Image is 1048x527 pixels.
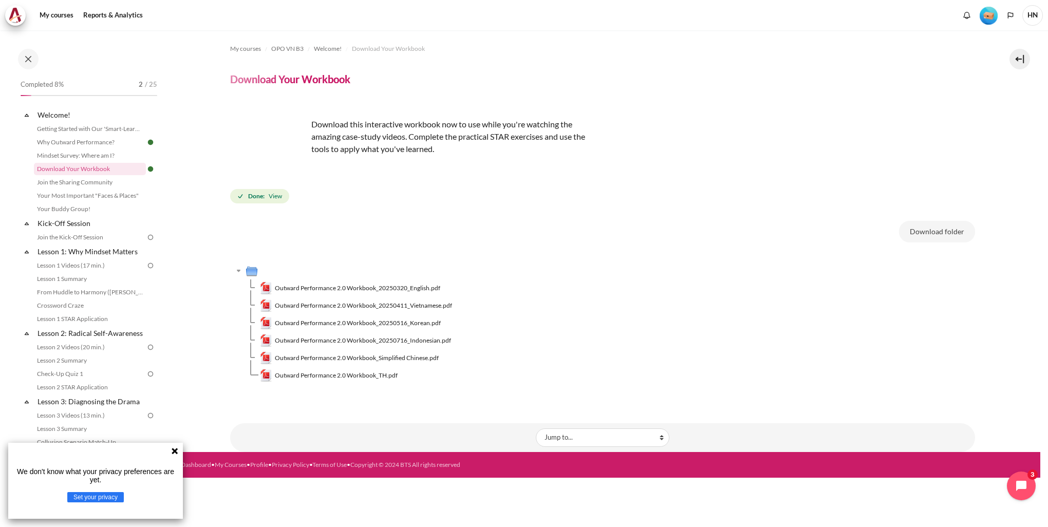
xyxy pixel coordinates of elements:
[34,203,146,215] a: Your Buddy Group!
[271,43,304,55] a: OPO VN B3
[260,369,272,382] img: Outward Performance 2.0 Workbook_TH.pdf
[248,192,265,201] strong: Done:
[34,423,146,435] a: Lesson 3 Summary
[1003,8,1018,23] button: Languages
[260,334,452,347] a: Outward Performance 2.0 Workbook_20250716_Indonesian.pdfOutward Performance 2.0 Workbook_20250716...
[34,409,146,422] a: Lesson 3 Videos (13 min.)
[34,149,146,162] a: Mindset Survey: Where am I?
[139,80,143,90] span: 2
[314,44,342,53] span: Welcome!
[230,72,350,86] h4: Download Your Workbook
[34,190,146,202] a: Your Most Important "Faces & Places"
[34,176,146,189] a: Join the Sharing Community
[36,108,146,122] a: Welcome!
[980,6,998,25] div: Level #1
[34,381,146,393] a: Lesson 2 STAR Application
[146,343,155,352] img: To do
[36,244,146,258] a: Lesson 1: Why Mindset Matters
[260,352,439,364] a: Outward Performance 2.0 Workbook_Simplified Chinese.pdfOutward Performance 2.0 Workbook_Simplifie...
[275,284,440,293] span: Outward Performance 2.0 Workbook_20250320_English.pdf
[275,301,452,310] span: Outward Performance 2.0 Workbook_20250411_Vietnamese.pdf
[164,30,1040,452] section: Content
[21,95,31,96] div: 8%
[275,336,451,345] span: Outward Performance 2.0 Workbook_20250716_Indonesian.pdf
[34,299,146,312] a: Crossword Craze
[146,369,155,379] img: To do
[230,44,261,53] span: My courses
[181,460,652,469] div: • • • • •
[34,136,146,148] a: Why Outward Performance?
[260,317,272,329] img: Outward Performance 2.0 Workbook_20250516_Korean.pdf
[34,123,146,135] a: Getting Started with Our 'Smart-Learning' Platform
[260,352,272,364] img: Outward Performance 2.0 Workbook_Simplified Chinese.pdf
[34,231,146,243] a: Join the Kick-Off Session
[260,282,272,294] img: Outward Performance 2.0 Workbook_20250320_English.pdf
[5,5,31,26] a: Architeck Architeck
[269,192,282,201] span: View
[230,187,291,205] div: Completion requirements for Download Your Workbook
[1022,5,1043,26] span: HN
[34,286,146,298] a: From Huddle to Harmony ([PERSON_NAME]'s Story)
[215,461,247,468] a: My Courses
[272,461,309,468] a: Privacy Policy
[67,492,124,502] button: Set your privacy
[271,44,304,53] span: OPO VN B3
[959,8,975,23] div: Show notification window with no new notifications
[34,436,146,448] a: Collusion Scenario Match-Up
[260,299,272,312] img: Outward Performance 2.0 Workbook_20250411_Vietnamese.pdf
[352,43,425,55] a: Download Your Workbook
[260,299,453,312] a: Outward Performance 2.0 Workbook_20250411_Vietnamese.pdfOutward Performance 2.0 Workbook_20250411...
[22,247,32,257] span: Collapse
[22,218,32,229] span: Collapse
[36,326,146,340] a: Lesson 2: Radical Self-Awareness
[275,318,441,328] span: Outward Performance 2.0 Workbook_20250516_Korean.pdf
[146,138,155,147] img: Done
[145,80,157,90] span: / 25
[36,5,77,26] a: My courses
[22,110,32,120] span: Collapse
[260,369,398,382] a: Outward Performance 2.0 Workbook_TH.pdfOutward Performance 2.0 Workbook_TH.pdf
[34,259,146,272] a: Lesson 1 Videos (17 min.)
[899,221,975,242] button: Download folder
[275,353,439,363] span: Outward Performance 2.0 Workbook_Simplified Chinese.pdf
[260,282,441,294] a: Outward Performance 2.0 Workbook_20250320_English.pdfOutward Performance 2.0 Workbook_20250320_En...
[181,461,211,468] a: Dashboard
[260,317,441,329] a: Outward Performance 2.0 Workbook_20250516_Korean.pdfOutward Performance 2.0 Workbook_20250516_Kor...
[350,461,460,468] a: Copyright © 2024 BTS All rights reserved
[352,44,425,53] span: Download Your Workbook
[21,80,64,90] span: Completed 8%
[34,313,146,325] a: Lesson 1 STAR Application
[22,328,32,338] span: Collapse
[34,341,146,353] a: Lesson 2 Videos (20 min.)
[230,106,590,155] p: Download this interactive workbook now to use while you're watching the amazing case-study videos...
[146,411,155,420] img: To do
[260,334,272,347] img: Outward Performance 2.0 Workbook_20250716_Indonesian.pdf
[22,397,32,407] span: Collapse
[36,394,146,408] a: Lesson 3: Diagnosing the Drama
[12,467,179,484] p: We don't know what your privacy preferences are yet.
[230,41,975,57] nav: Navigation bar
[230,106,307,183] img: opcover
[314,43,342,55] a: Welcome!
[36,216,146,230] a: Kick-Off Session
[976,6,1002,25] a: Level #1
[80,5,146,26] a: Reports & Analytics
[146,233,155,242] img: To do
[1022,5,1043,26] a: User menu
[8,8,23,23] img: Architeck
[34,273,146,285] a: Lesson 1 Summary
[146,164,155,174] img: Done
[312,461,347,468] a: Terms of Use
[275,371,398,380] span: Outward Performance 2.0 Workbook_TH.pdf
[34,368,146,380] a: Check-Up Quiz 1
[250,461,268,468] a: Profile
[146,261,155,270] img: To do
[230,43,261,55] a: My courses
[34,163,146,175] a: Download Your Workbook
[980,7,998,25] img: Level #1
[34,354,146,367] a: Lesson 2 Summary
